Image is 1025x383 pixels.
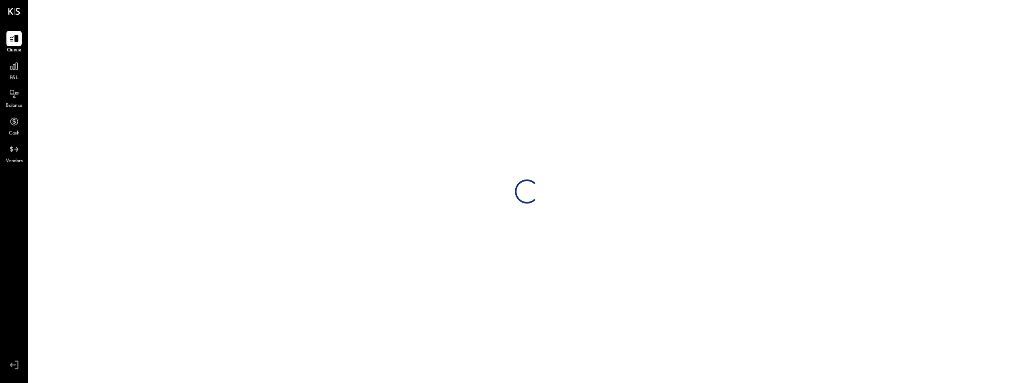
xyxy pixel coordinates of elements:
span: Cash [9,130,19,137]
span: Balance [6,102,22,110]
a: Vendors [0,142,28,165]
a: Queue [0,31,28,54]
span: P&L [10,75,19,82]
span: Queue [7,47,22,54]
a: Cash [0,114,28,137]
a: P&L [0,59,28,82]
span: Vendors [6,158,23,165]
a: Balance [0,86,28,110]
